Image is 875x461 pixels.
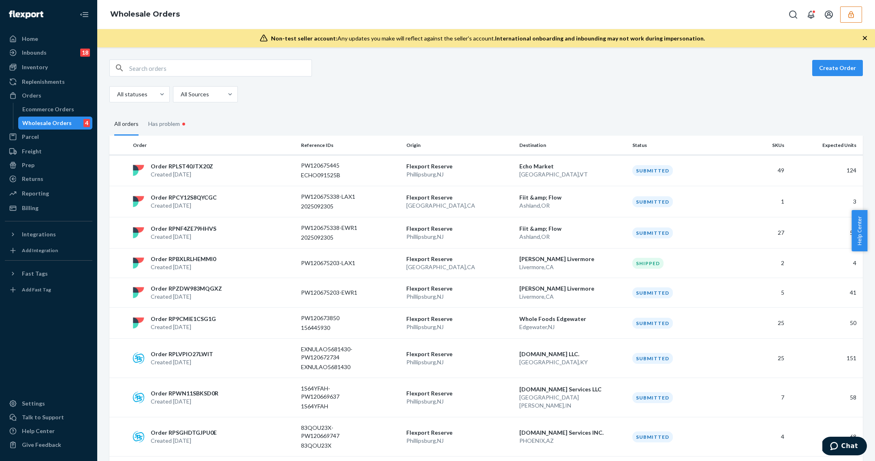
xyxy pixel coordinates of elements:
[632,353,673,364] div: Submitted
[406,293,513,301] p: Phillipsburg , NJ
[151,255,216,263] p: Order RPBXLRLHEMMI0
[632,165,673,176] div: Submitted
[22,63,48,71] div: Inventory
[22,175,43,183] div: Returns
[22,427,55,435] div: Help Center
[406,193,513,202] p: Flexport Reserve
[519,162,626,170] p: Echo Market
[151,350,213,358] p: Order RPLVPIO27LWIT
[22,49,47,57] div: Inbounds
[735,278,787,308] td: 5
[133,165,144,176] img: flexport logo
[821,6,837,23] button: Open account menu
[406,202,513,210] p: [GEOGRAPHIC_DATA] , CA
[5,61,92,74] a: Inventory
[787,249,863,278] td: 4
[735,217,787,249] td: 27
[406,358,513,366] p: Phillipsburg , NJ
[151,202,217,210] p: Created [DATE]
[22,161,34,169] div: Prep
[148,112,188,136] div: Has problem
[519,393,626,410] p: [GEOGRAPHIC_DATA][PERSON_NAME] , IN
[852,210,867,251] button: Help Center
[151,263,216,271] p: Created [DATE]
[116,90,117,98] input: All statuses
[22,441,61,449] div: Give Feedback
[133,392,144,403] img: sps-commerce logo
[5,187,92,200] a: Reporting
[22,35,38,43] div: Home
[22,247,58,254] div: Add Integration
[133,287,144,298] img: flexport logo
[80,49,90,57] div: 18
[151,323,216,331] p: Created [DATE]
[5,397,92,410] a: Settings
[129,60,312,76] input: Search orders
[406,225,513,233] p: Flexport Reserve
[22,270,48,278] div: Fast Tags
[516,136,629,155] th: Destination
[519,255,626,263] p: [PERSON_NAME] Livermore
[114,113,139,136] div: All orders
[632,287,673,298] div: Submitted
[5,32,92,45] a: Home
[406,350,513,358] p: Flexport Reserve
[9,11,43,19] img: Flexport logo
[301,289,366,297] p: PW120675203-EWR1
[735,249,787,278] td: 2
[519,437,626,445] p: PHOENIX , AZ
[151,170,213,178] p: Created [DATE]
[5,159,92,172] a: Prep
[822,437,867,457] iframe: Opens a widget where you can chat to one of our agents
[133,257,144,269] img: flexport logo
[104,3,186,26] ol: breadcrumbs
[406,255,513,263] p: Flexport Reserve
[22,78,65,86] div: Replenishments
[133,353,144,364] img: sps-commerce logo
[735,308,787,339] td: 25
[22,105,74,113] div: Ecommerce Orders
[519,285,626,293] p: [PERSON_NAME] Livermore
[5,202,92,215] a: Billing
[151,389,218,397] p: Order RPWN11SBKSD0R
[787,378,863,417] td: 58
[632,318,673,329] div: Submitted
[495,35,705,42] span: International onboarding and inbounding may not work during impersonation.
[301,161,366,170] p: PW120675445
[22,133,39,141] div: Parcel
[151,397,218,406] p: Created [DATE]
[629,136,734,155] th: Status
[22,147,42,155] div: Freight
[632,431,673,442] div: Submitted
[151,315,216,323] p: Order RP9CMIE1CSG1G
[406,437,513,445] p: Phillipsburg , NJ
[787,308,863,339] td: 50
[301,345,366,361] p: EXNULAO5681430-PW120672734
[5,89,92,102] a: Orders
[5,425,92,438] a: Help Center
[130,136,298,155] th: Order
[22,91,41,100] div: Orders
[406,429,513,437] p: Flexport Reserve
[301,324,366,332] p: 156445930
[519,233,626,241] p: Ashland , OR
[18,117,93,130] a: Wholesale Orders4
[133,317,144,329] img: flexport logo
[5,438,92,451] button: Give Feedback
[271,34,705,42] div: Any updates you make will reflect against the seller's account.
[406,397,513,406] p: Phillipsburg , NJ
[787,217,863,249] td: 51
[519,323,626,331] p: Edgewater , NJ
[519,385,626,393] p: [DOMAIN_NAME] Services LLC
[151,429,217,437] p: Order RPSGHDTGJPU0E
[519,429,626,437] p: [DOMAIN_NAME] Services INC.
[301,202,366,210] p: 2025092305
[298,136,403,155] th: Reference IDs
[151,233,216,241] p: Created [DATE]
[5,244,92,257] a: Add Integration
[301,193,366,201] p: PW120675338-LAX1
[180,90,181,98] input: All Sources
[519,263,626,271] p: Livermore , CA
[22,230,56,238] div: Integrations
